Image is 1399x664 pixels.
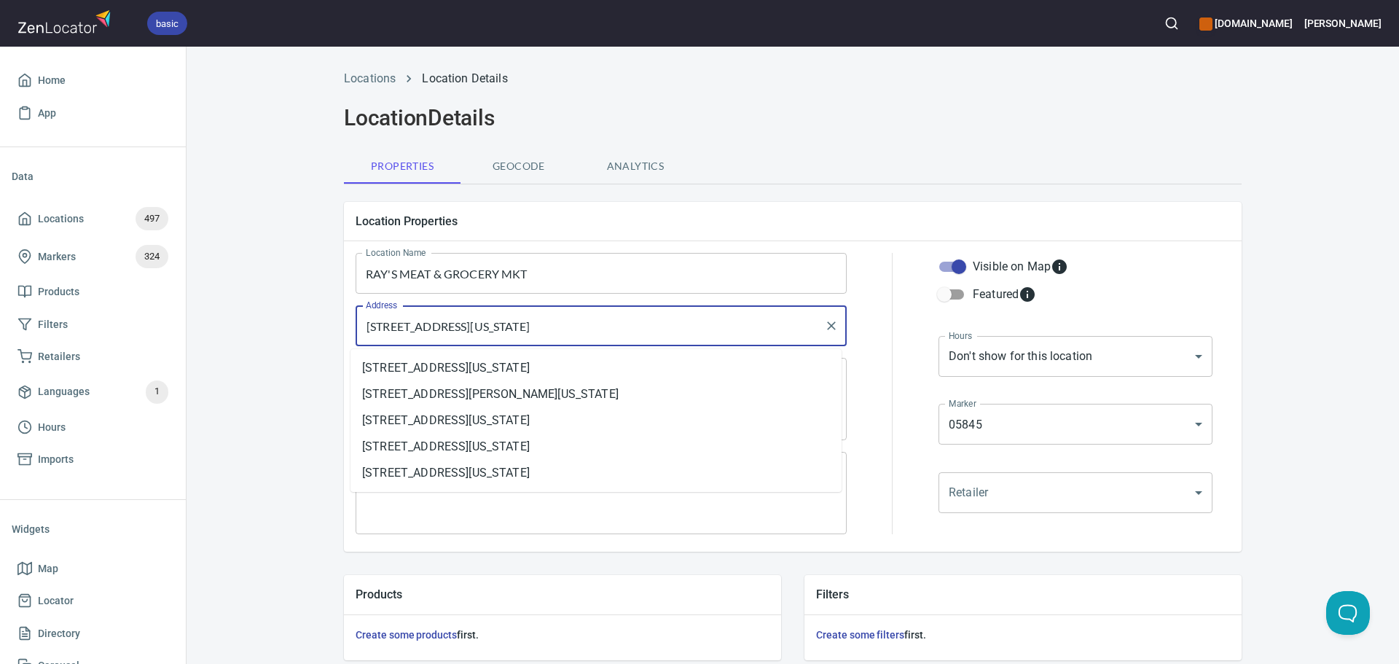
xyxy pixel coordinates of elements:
h6: first. [356,627,769,643]
h5: Filters [816,587,1230,602]
a: Locations [344,71,396,85]
iframe: Help Scout Beacon - Open [1326,591,1370,635]
a: Location Details [422,71,507,85]
div: Featured [973,286,1036,303]
a: Markers324 [12,238,174,276]
span: Locator [38,592,74,610]
li: Data [12,159,174,194]
h5: Location Properties [356,214,1230,229]
button: Search [1156,7,1188,39]
a: Create some filters [816,629,904,641]
li: Widgets [12,512,174,547]
li: [STREET_ADDRESS][PERSON_NAME][US_STATE] [350,381,842,407]
span: Hours [38,418,66,437]
span: Products [38,283,79,301]
li: [STREET_ADDRESS][US_STATE] [350,460,842,486]
nav: breadcrumb [344,70,1242,87]
span: basic [147,16,187,31]
span: App [38,104,56,122]
a: Locations497 [12,200,174,238]
span: Retailers [38,348,80,366]
span: Geocode [469,157,568,176]
h2: Location Details [344,105,1242,131]
span: Directory [38,625,80,643]
h5: Products [356,587,769,602]
span: 497 [136,211,168,227]
a: Hours [12,411,174,444]
h6: [PERSON_NAME] [1304,15,1382,31]
button: [PERSON_NAME] [1304,7,1382,39]
a: Locator [12,585,174,617]
button: color-CE600E [1199,17,1212,31]
div: basic [147,12,187,35]
span: Properties [353,157,452,176]
a: Products [12,276,174,308]
a: Directory [12,617,174,650]
span: 1 [146,383,168,400]
img: zenlocator [17,6,115,37]
li: [STREET_ADDRESS][US_STATE] [350,434,842,460]
div: Visible on Map [973,258,1068,276]
span: Home [38,71,66,90]
div: ​ [938,472,1212,513]
button: Clear [821,316,842,336]
h6: [DOMAIN_NAME] [1199,15,1292,31]
div: Don't show for this location [938,336,1212,377]
span: 324 [136,249,168,265]
span: Analytics [586,157,685,176]
a: Filters [12,308,174,341]
a: Home [12,64,174,97]
a: App [12,97,174,130]
div: Manage your apps [1199,7,1292,39]
svg: Featured locations are moved to the top of the search results list. [1019,286,1036,303]
span: Filters [38,316,68,334]
a: Imports [12,443,174,476]
div: 05845 [938,404,1212,445]
a: Map [12,552,174,585]
span: Languages [38,383,90,401]
span: Locations [38,210,84,228]
svg: Whether the location is visible on the map. [1051,258,1068,276]
span: Markers [38,248,76,266]
span: Map [38,560,58,578]
a: Languages1 [12,373,174,411]
span: Imports [38,450,74,469]
h6: first. [816,627,1230,643]
li: [STREET_ADDRESS][US_STATE] [350,355,842,381]
a: Retailers [12,340,174,373]
li: [STREET_ADDRESS][US_STATE] [350,407,842,434]
a: Create some products [356,629,457,641]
